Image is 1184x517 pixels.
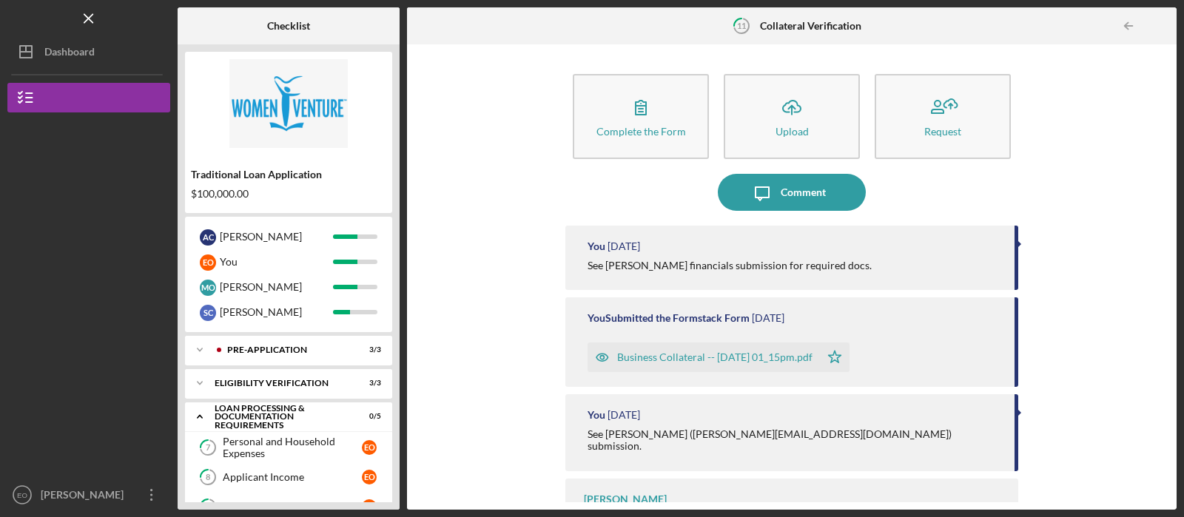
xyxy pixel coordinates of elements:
[191,169,386,180] div: Traditional Loan Application
[760,20,861,32] b: Collateral Verification
[220,249,333,274] div: You
[718,174,866,211] button: Comment
[223,436,362,459] div: Personal and Household Expenses
[223,471,362,483] div: Applicant Income
[185,59,392,148] img: Product logo
[200,229,216,246] div: A C
[362,470,377,484] div: E O
[875,74,1011,159] button: Request
[7,480,170,510] button: EO[PERSON_NAME]
[192,433,385,462] a: 7Personal and Household ExpensesEO
[223,501,362,513] div: W2's and Paystubs
[44,37,95,70] div: Dashboard
[724,74,860,159] button: Upload
[206,473,210,482] tspan: 8
[608,240,640,252] time: 2025-09-19 17:15
[37,480,133,513] div: [PERSON_NAME]
[200,254,216,271] div: E O
[17,491,27,499] text: EO
[362,499,377,514] div: E O
[354,412,381,421] div: 0 / 5
[215,379,344,388] div: Eligibility Verification
[752,312,784,324] time: 2025-09-19 17:15
[617,351,813,363] div: Business Collateral -- [DATE] 01_15pm.pdf
[200,305,216,321] div: S C
[588,312,750,324] div: You Submitted the Formstack Form
[736,21,745,30] tspan: 11
[573,74,709,159] button: Complete the Form
[206,502,211,512] tspan: 9
[588,260,872,271] div: See [PERSON_NAME] financials submission for required docs.
[200,280,216,296] div: M O
[192,462,385,492] a: 8Applicant IncomeEO
[781,174,826,211] div: Comment
[191,188,386,200] div: $100,000.00
[220,274,333,300] div: [PERSON_NAME]
[924,126,961,137] div: Request
[220,224,333,249] div: [PERSON_NAME]
[220,300,333,325] div: [PERSON_NAME]
[596,126,686,137] div: Complete the Form
[7,37,170,67] button: Dashboard
[215,404,344,430] div: Loan Processing & Documentation Requirements
[362,440,377,455] div: E O
[354,379,381,388] div: 3 / 3
[588,342,850,372] button: Business Collateral -- [DATE] 01_15pm.pdf
[354,345,381,354] div: 3 / 3
[584,493,667,505] div: [PERSON_NAME]
[267,20,310,32] b: Checklist
[588,240,605,252] div: You
[588,428,1000,452] div: See [PERSON_NAME] ([PERSON_NAME][EMAIL_ADDRESS][DOMAIN_NAME]) submission.
[227,345,344,354] div: Pre-Application
[588,409,605,421] div: You
[776,126,809,137] div: Upload
[206,443,211,453] tspan: 7
[608,409,640,421] time: 2025-09-18 17:40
